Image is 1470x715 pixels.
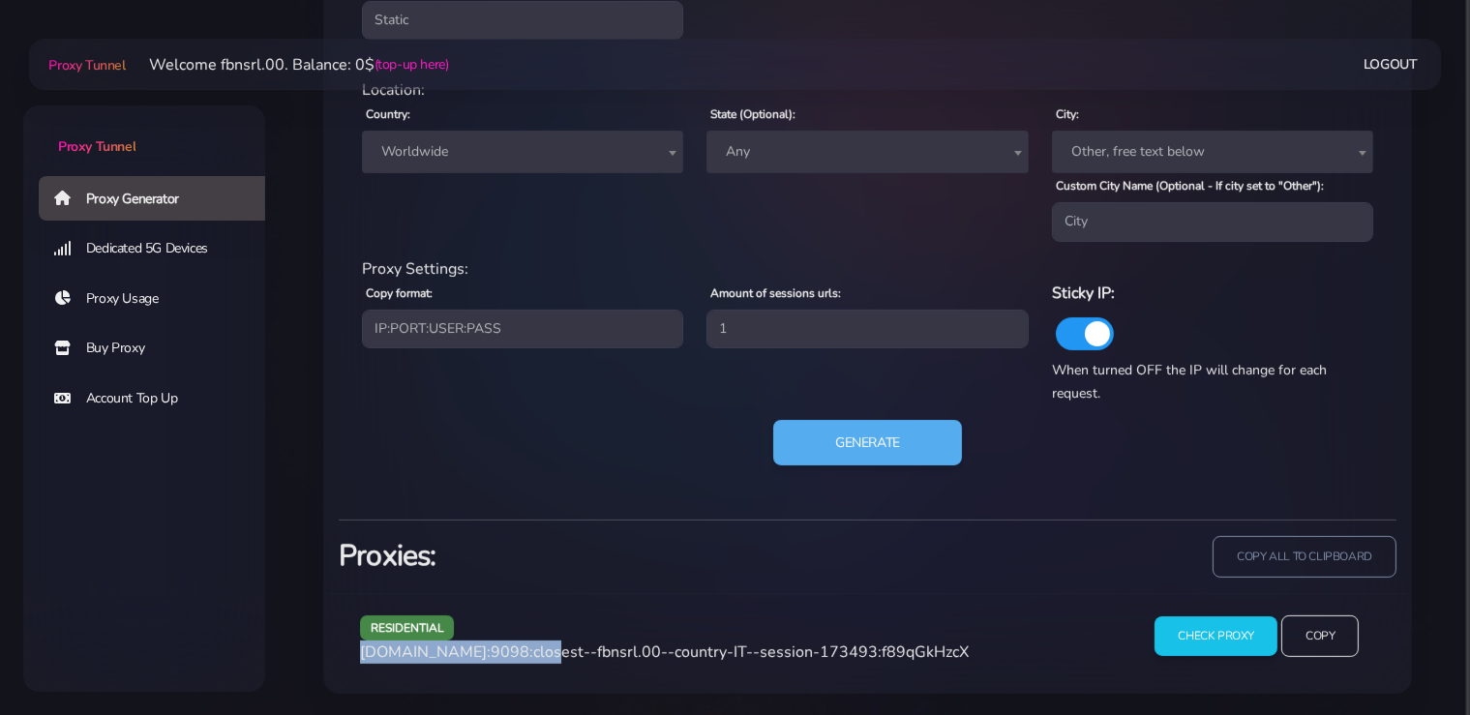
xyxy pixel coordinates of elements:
[362,131,683,173] span: Worldwide
[1185,399,1446,691] iframe: Webchat Widget
[718,138,1016,165] span: Any
[710,105,795,123] label: State (Optional):
[1155,616,1277,656] input: Check Proxy
[366,105,410,123] label: Country:
[1064,138,1362,165] span: Other, free text below
[366,284,433,302] label: Copy format:
[706,131,1028,173] span: Any
[375,54,449,74] a: (top-up here)
[48,56,125,74] span: Proxy Tunnel
[360,641,969,663] span: [DOMAIN_NAME]:9098:closest--fbnsrl.00--country-IT--session-173493:f89qGkHzcX
[1056,105,1079,123] label: City:
[1056,177,1324,194] label: Custom City Name (Optional - If city set to "Other"):
[45,49,125,80] a: Proxy Tunnel
[39,226,281,271] a: Dedicated 5G Devices
[773,420,962,466] button: Generate
[23,105,265,157] a: Proxy Tunnel
[360,615,455,640] span: residential
[1052,202,1373,241] input: City
[39,326,281,371] a: Buy Proxy
[1052,281,1373,306] h6: Sticky IP:
[350,257,1385,281] div: Proxy Settings:
[1364,46,1418,82] a: Logout
[374,138,672,165] span: Worldwide
[1052,131,1373,173] span: Other, free text below
[58,137,135,156] span: Proxy Tunnel
[350,78,1385,102] div: Location:
[39,277,281,321] a: Proxy Usage
[39,376,281,421] a: Account Top Up
[39,176,281,221] a: Proxy Generator
[710,284,841,302] label: Amount of sessions urls:
[339,536,856,576] h3: Proxies:
[126,53,449,76] li: Welcome fbnsrl.00. Balance: 0$
[1052,361,1327,402] span: When turned OFF the IP will change for each request.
